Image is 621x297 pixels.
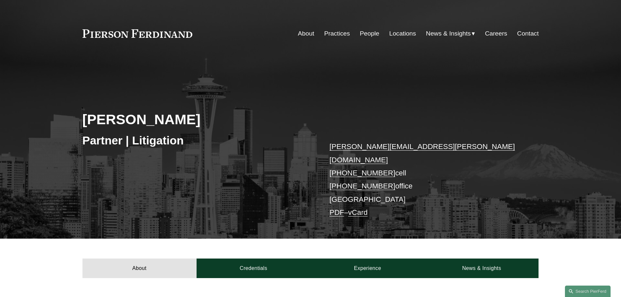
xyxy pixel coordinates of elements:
[197,259,311,278] a: Credentials
[426,27,475,40] a: folder dropdown
[330,169,395,177] a: [PHONE_NUMBER]
[82,133,311,148] h3: Partner | Litigation
[565,286,611,297] a: Search this site
[330,208,344,216] a: PDF
[82,259,197,278] a: About
[82,111,311,128] h2: [PERSON_NAME]
[389,27,416,40] a: Locations
[424,259,539,278] a: News & Insights
[517,27,539,40] a: Contact
[330,182,395,190] a: [PHONE_NUMBER]
[360,27,379,40] a: People
[485,27,507,40] a: Careers
[348,208,368,216] a: vCard
[311,259,425,278] a: Experience
[330,140,520,219] p: cell office [GEOGRAPHIC_DATA] –
[330,142,515,164] a: [PERSON_NAME][EMAIL_ADDRESS][PERSON_NAME][DOMAIN_NAME]
[324,27,350,40] a: Practices
[298,27,314,40] a: About
[426,28,471,39] span: News & Insights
